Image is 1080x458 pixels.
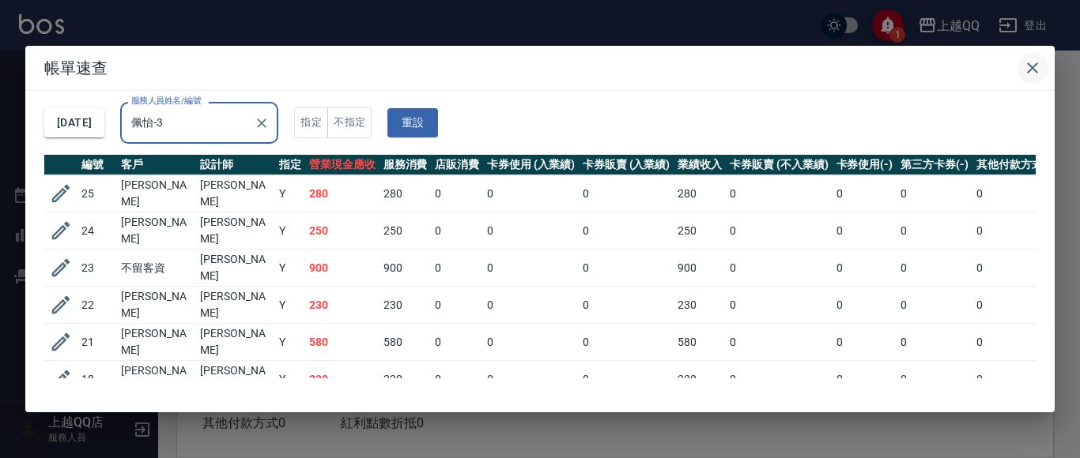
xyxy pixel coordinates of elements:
[483,250,579,287] td: 0
[275,175,305,212] td: Y
[897,287,972,324] td: 0
[77,155,117,175] th: 編號
[251,112,273,134] button: Clear
[117,212,196,250] td: [PERSON_NAME]
[674,361,726,398] td: 230
[972,155,1059,175] th: 其他付款方式(-)
[196,324,275,361] td: [PERSON_NAME]
[117,287,196,324] td: [PERSON_NAME]
[726,250,832,287] td: 0
[579,287,674,324] td: 0
[77,324,117,361] td: 21
[579,155,674,175] th: 卡券販賣 (入業績)
[579,212,674,250] td: 0
[77,212,117,250] td: 24
[833,361,897,398] td: 0
[431,324,483,361] td: 0
[196,155,275,175] th: 設計師
[196,212,275,250] td: [PERSON_NAME]
[431,155,483,175] th: 店販消費
[380,212,432,250] td: 250
[897,175,972,212] td: 0
[305,324,380,361] td: 580
[117,324,196,361] td: [PERSON_NAME]
[196,361,275,398] td: [PERSON_NAME]
[305,212,380,250] td: 250
[77,361,117,398] td: 18
[726,155,832,175] th: 卡券販賣 (不入業績)
[275,361,305,398] td: Y
[726,324,832,361] td: 0
[431,287,483,324] td: 0
[972,250,1059,287] td: 0
[431,250,483,287] td: 0
[483,361,579,398] td: 0
[275,155,305,175] th: 指定
[833,155,897,175] th: 卡券使用(-)
[327,107,372,138] button: 不指定
[726,175,832,212] td: 0
[275,212,305,250] td: Y
[196,287,275,324] td: [PERSON_NAME]
[674,324,726,361] td: 580
[380,250,432,287] td: 900
[579,175,674,212] td: 0
[833,324,897,361] td: 0
[726,287,832,324] td: 0
[897,361,972,398] td: 0
[77,287,117,324] td: 22
[77,250,117,287] td: 23
[305,175,380,212] td: 280
[483,155,579,175] th: 卡券使用 (入業績)
[431,212,483,250] td: 0
[117,155,196,175] th: 客戶
[579,250,674,287] td: 0
[674,212,726,250] td: 250
[44,108,104,137] button: [DATE]
[674,250,726,287] td: 900
[77,175,117,212] td: 25
[726,212,832,250] td: 0
[483,287,579,324] td: 0
[431,175,483,212] td: 0
[897,250,972,287] td: 0
[972,324,1059,361] td: 0
[305,250,380,287] td: 900
[380,361,432,398] td: 230
[380,175,432,212] td: 280
[275,324,305,361] td: Y
[897,212,972,250] td: 0
[833,287,897,324] td: 0
[294,107,328,138] button: 指定
[305,155,380,175] th: 營業現金應收
[117,361,196,398] td: [PERSON_NAME]
[897,155,972,175] th: 第三方卡券(-)
[196,250,275,287] td: [PERSON_NAME]
[674,287,726,324] td: 230
[275,287,305,324] td: Y
[25,46,1055,90] h2: 帳單速查
[483,212,579,250] td: 0
[833,175,897,212] td: 0
[275,250,305,287] td: Y
[972,175,1059,212] td: 0
[833,212,897,250] td: 0
[483,324,579,361] td: 0
[972,287,1059,324] td: 0
[387,108,438,137] button: 重設
[483,175,579,212] td: 0
[131,95,201,107] label: 服務人員姓名/編號
[305,287,380,324] td: 230
[117,175,196,212] td: [PERSON_NAME]
[196,175,275,212] td: [PERSON_NAME]
[726,361,832,398] td: 0
[117,250,196,287] td: 不留客資
[674,155,726,175] th: 業績收入
[579,324,674,361] td: 0
[579,361,674,398] td: 0
[972,361,1059,398] td: 0
[380,155,432,175] th: 服務消費
[305,361,380,398] td: 230
[674,175,726,212] td: 280
[380,287,432,324] td: 230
